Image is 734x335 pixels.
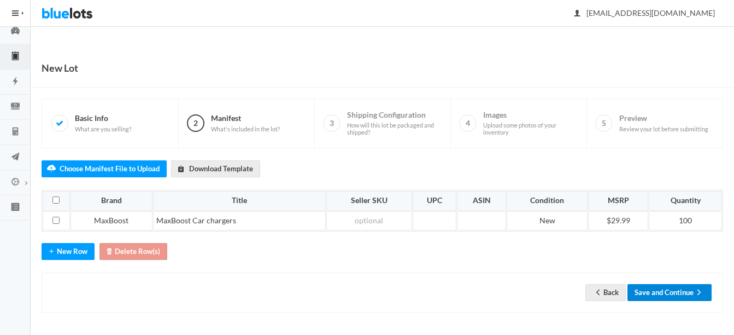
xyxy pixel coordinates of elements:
[619,113,708,132] span: Preview
[71,191,152,211] th: Brand
[588,191,648,211] th: MSRP
[104,247,115,257] ion-icon: trash
[459,114,477,132] span: 4
[153,191,326,211] th: Title
[75,125,131,133] span: What are you selling?
[71,211,152,231] td: MaxBoost
[99,243,167,260] button: trashDelete Row(s)
[323,114,340,132] span: 3
[592,288,603,298] ion-icon: arrow back
[649,191,722,211] th: Quantity
[42,160,167,177] label: Choose Manifest File to Upload
[649,211,722,231] td: 100
[585,284,626,301] a: arrow backBack
[507,211,588,231] td: New
[46,164,57,175] ion-icon: cloud upload
[483,110,578,136] span: Images
[619,125,708,133] span: Review your lot before submitting
[187,114,204,132] span: 2
[457,191,506,211] th: ASIN
[572,9,583,19] ion-icon: person
[595,114,613,132] span: 5
[175,164,186,175] ion-icon: download
[46,247,57,257] ion-icon: add
[483,122,578,136] span: Upload some photos of your inventory
[347,122,442,136] span: How will this lot be packaged and shipped?
[413,191,456,211] th: UPC
[627,284,712,301] button: Save and Continuearrow forward
[42,60,78,76] h1: New Lot
[75,113,131,132] span: Basic Info
[211,125,280,133] span: What's included in the lot?
[42,243,95,260] button: addNew Row
[326,191,413,211] th: Seller SKU
[171,160,260,177] a: downloadDownload Template
[507,191,588,211] th: Condition
[574,8,715,18] span: [EMAIL_ADDRESS][DOMAIN_NAME]
[694,288,704,298] ion-icon: arrow forward
[347,110,442,136] span: Shipping Configuration
[153,211,326,231] td: MaxBoost Car chargers
[588,211,648,231] td: $29.99
[211,113,280,132] span: Manifest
